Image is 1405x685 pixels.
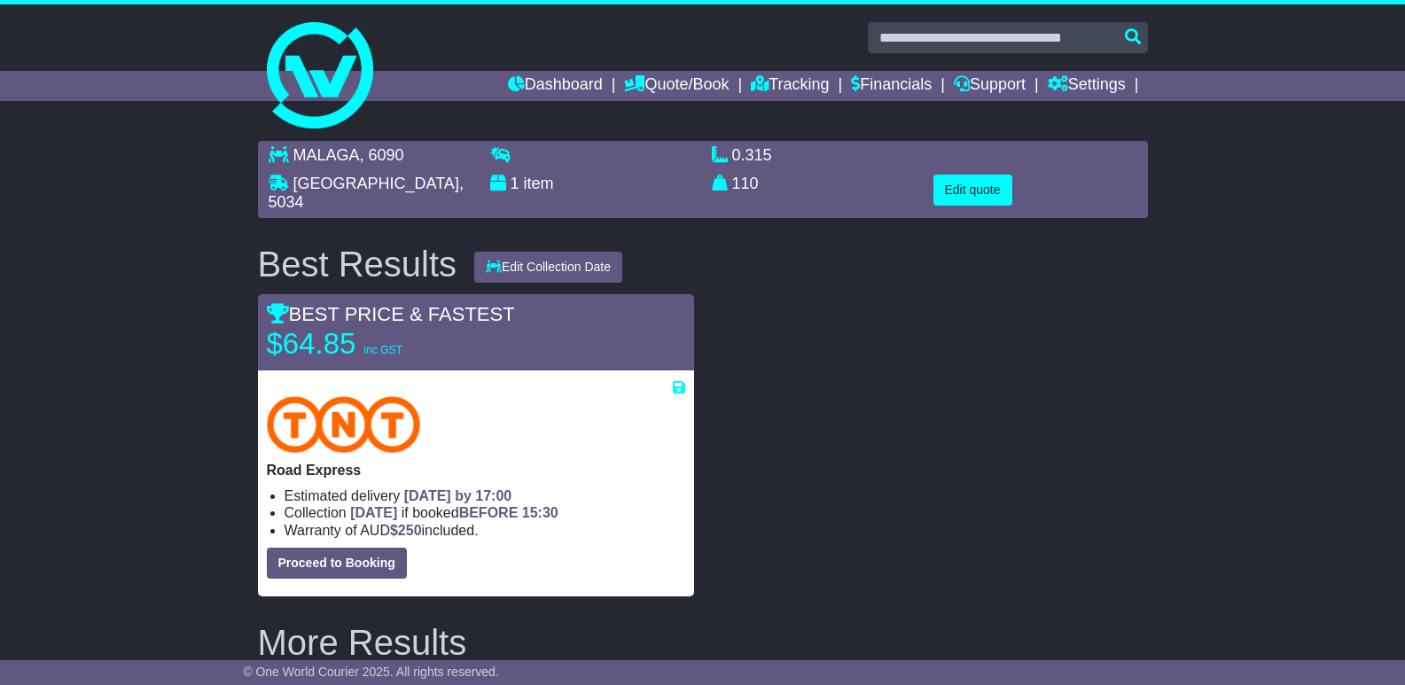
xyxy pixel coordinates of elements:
[267,326,488,362] p: $64.85
[267,396,421,453] img: TNT Domestic: Road Express
[404,488,512,503] span: [DATE] by 17:00
[624,71,729,101] a: Quote/Book
[933,175,1012,206] button: Edit quote
[732,175,759,192] span: 110
[293,175,459,192] span: [GEOGRAPHIC_DATA]
[267,548,407,579] button: Proceed to Booking
[511,175,519,192] span: 1
[293,146,360,164] span: MALAGA
[390,523,422,538] span: $
[398,523,422,538] span: 250
[954,71,1026,101] a: Support
[269,175,464,212] span: , 5034
[267,303,515,325] span: BEST PRICE & FASTEST
[285,522,685,539] li: Warranty of AUD included.
[267,462,685,479] p: Road Express
[285,504,685,521] li: Collection
[1048,71,1126,101] a: Settings
[751,71,829,101] a: Tracking
[285,487,685,504] li: Estimated delivery
[851,71,932,101] a: Financials
[508,71,603,101] a: Dashboard
[459,505,519,520] span: BEFORE
[350,505,558,520] span: if booked
[243,665,499,679] span: © One World Courier 2025. All rights reserved.
[522,505,558,520] span: 15:30
[249,245,466,284] div: Best Results
[524,175,554,192] span: item
[364,344,402,356] span: inc GST
[350,505,397,520] span: [DATE]
[732,146,772,164] span: 0.315
[258,623,1148,662] h2: More Results
[360,146,404,164] span: , 6090
[474,252,622,283] button: Edit Collection Date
